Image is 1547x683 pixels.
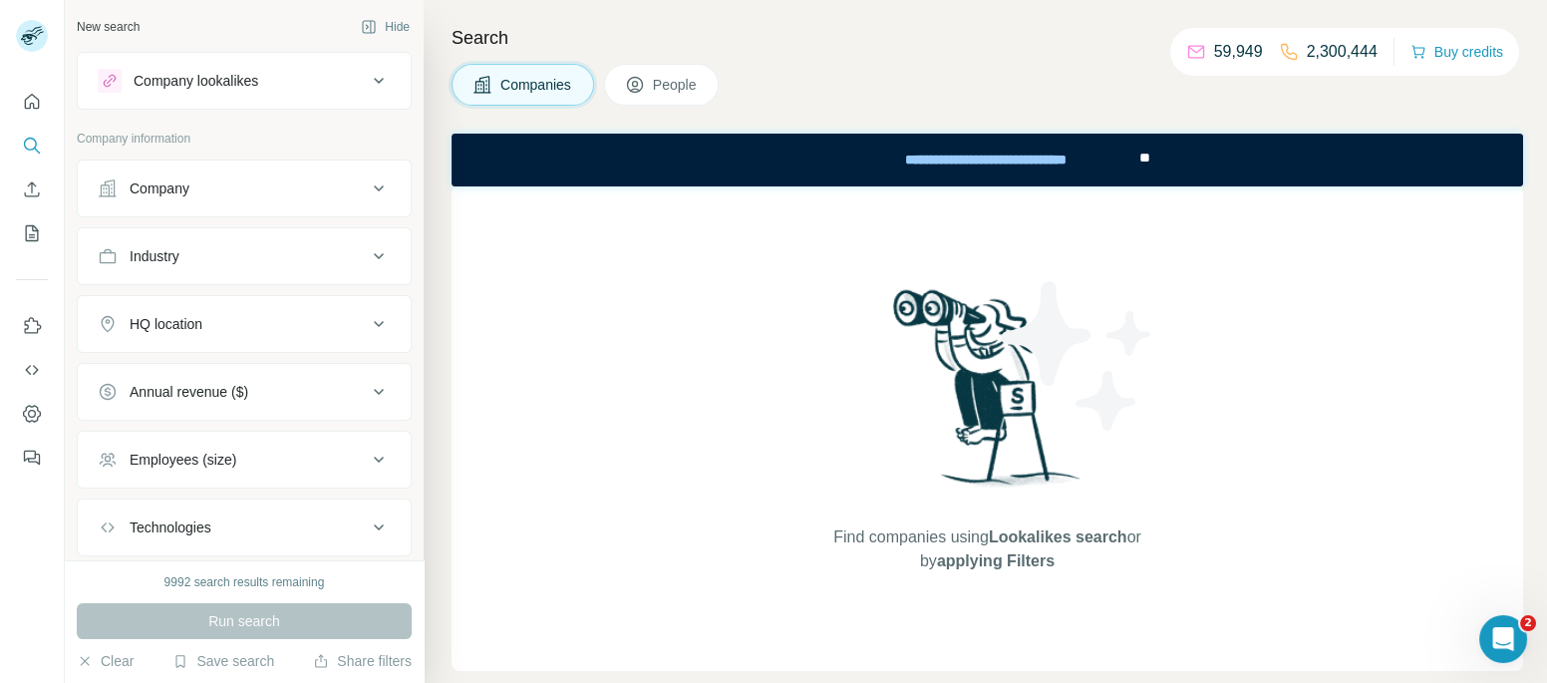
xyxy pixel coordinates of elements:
[16,84,48,120] button: Quick start
[347,12,424,42] button: Hide
[130,246,179,266] div: Industry
[130,382,248,402] div: Annual revenue ($)
[130,178,189,198] div: Company
[1410,38,1503,66] button: Buy credits
[884,284,1091,507] img: Surfe Illustration - Woman searching with binoculars
[78,57,411,105] button: Company lookalikes
[989,528,1127,545] span: Lookalikes search
[130,517,211,537] div: Technologies
[78,300,411,348] button: HQ location
[1214,40,1263,64] p: 59,949
[77,651,134,671] button: Clear
[500,75,573,95] span: Companies
[134,71,258,91] div: Company lookalikes
[16,440,48,476] button: Feedback
[16,128,48,164] button: Search
[130,314,202,334] div: HQ location
[988,266,1167,446] img: Surfe Illustration - Stars
[78,368,411,416] button: Annual revenue ($)
[313,651,412,671] button: Share filters
[937,552,1055,569] span: applying Filters
[653,75,699,95] span: People
[16,215,48,251] button: My lists
[78,165,411,212] button: Company
[16,171,48,207] button: Enrich CSV
[77,130,412,148] p: Company information
[16,352,48,388] button: Use Surfe API
[452,134,1523,186] iframe: Banner
[452,24,1523,52] h4: Search
[172,651,274,671] button: Save search
[1479,615,1527,663] iframe: Intercom live chat
[16,396,48,432] button: Dashboard
[130,450,236,470] div: Employees (size)
[827,525,1146,573] span: Find companies using or by
[1307,40,1378,64] p: 2,300,444
[77,18,140,36] div: New search
[1520,615,1536,631] span: 2
[78,504,411,551] button: Technologies
[78,436,411,484] button: Employees (size)
[164,573,325,591] div: 9992 search results remaining
[16,308,48,344] button: Use Surfe on LinkedIn
[78,232,411,280] button: Industry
